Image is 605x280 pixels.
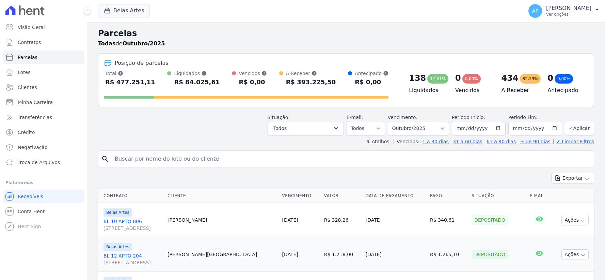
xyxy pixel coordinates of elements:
a: [DATE] [282,252,298,257]
a: Visão Geral [3,20,84,34]
button: Exportar [551,173,594,183]
label: Vencidos: [394,139,419,144]
th: Situação [469,189,527,203]
a: + de 90 dias [520,139,551,144]
label: ↯ Atalhos [366,139,389,144]
td: [PERSON_NAME] [165,203,279,237]
div: Plataformas [5,179,81,187]
div: R$ 477.251,11 [105,77,155,88]
a: Troca de Arquivos [3,156,84,169]
a: Parcelas [3,50,84,64]
p: [PERSON_NAME] [546,5,591,12]
a: 1 a 30 dias [423,139,449,144]
label: Vencimento: [388,115,417,120]
a: Conta Hent [3,205,84,218]
span: Recebíveis [18,193,43,200]
div: A Receber [286,70,336,77]
a: BL 10 APTO 806[STREET_ADDRESS] [104,218,162,232]
div: 0,00% [555,74,573,84]
a: 31 a 60 dias [453,139,482,144]
span: Belas Artes [104,208,132,217]
div: R$ 0,00 [355,77,388,88]
button: Ações [561,249,589,260]
div: Total [105,70,155,77]
span: Crédito [18,129,35,136]
div: Depositado [472,250,508,259]
a: Crédito [3,126,84,139]
span: Conta Hent [18,208,45,215]
label: Situação: [268,115,290,120]
a: Contratos [3,35,84,49]
th: Pago [427,189,469,203]
span: Contratos [18,39,41,46]
button: Aplicar [565,121,594,135]
button: Ações [561,215,589,225]
a: Clientes [3,80,84,94]
div: 0,00% [462,74,481,84]
span: Lotes [18,69,31,76]
div: R$ 393.225,50 [286,77,336,88]
h4: Liquidados [409,86,444,94]
h2: Parcelas [98,27,594,40]
span: [STREET_ADDRESS] [104,225,162,232]
h4: A Receber [501,86,537,94]
td: R$ 1.218,00 [321,237,363,272]
td: [DATE] [363,203,427,237]
a: Recebíveis [3,190,84,203]
p: de [98,40,165,48]
div: Liquidados [174,70,220,77]
span: [STREET_ADDRESS] [104,259,162,266]
i: search [101,155,109,163]
td: [DATE] [363,237,427,272]
button: AP [PERSON_NAME] Ver opções [523,1,605,20]
div: 434 [501,73,519,84]
div: Depositado [472,215,508,225]
a: Minha Carteira [3,95,84,109]
strong: Outubro/2025 [123,40,165,47]
span: Todos [273,124,287,132]
button: Todos [268,121,344,135]
td: R$ 1.265,10 [427,237,469,272]
div: Vencidos [239,70,267,77]
a: ✗ Limpar Filtros [553,139,594,144]
span: Belas Artes [104,243,132,251]
th: Cliente [165,189,279,203]
div: R$ 84.025,61 [174,77,220,88]
td: R$ 340,61 [427,203,469,237]
div: Antecipado [355,70,388,77]
h4: Vencidos [455,86,491,94]
p: Ver opções [546,12,591,17]
div: 0 [455,73,461,84]
span: Negativação [18,144,48,151]
span: Troca de Arquivos [18,159,60,166]
button: Belas Artes [98,4,150,17]
span: Clientes [18,84,37,91]
label: E-mail: [347,115,363,120]
a: 61 a 90 dias [487,139,516,144]
h4: Antecipado [547,86,583,94]
span: Transferências [18,114,52,121]
div: 82,39% [520,74,541,84]
strong: Todas [98,40,116,47]
input: Buscar por nome do lote ou do cliente [111,152,591,166]
a: Negativação [3,141,84,154]
div: R$ 0,00 [239,77,267,88]
a: Lotes [3,65,84,79]
td: [PERSON_NAME][GEOGRAPHIC_DATA] [165,237,279,272]
span: Parcelas [18,54,37,61]
div: Posição de parcelas [115,59,169,67]
div: 17,61% [427,74,448,84]
div: 0 [547,73,553,84]
span: Minha Carteira [18,99,53,106]
th: Data de Pagamento [363,189,427,203]
th: E-mail [527,189,552,203]
a: Transferências [3,110,84,124]
span: Visão Geral [18,24,45,31]
label: Período Inicío: [452,115,485,120]
a: BL 12 APTO 204[STREET_ADDRESS] [104,252,162,266]
div: 138 [409,73,426,84]
label: Período Fim: [508,114,562,121]
span: AP [532,9,538,13]
th: Contrato [98,189,165,203]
